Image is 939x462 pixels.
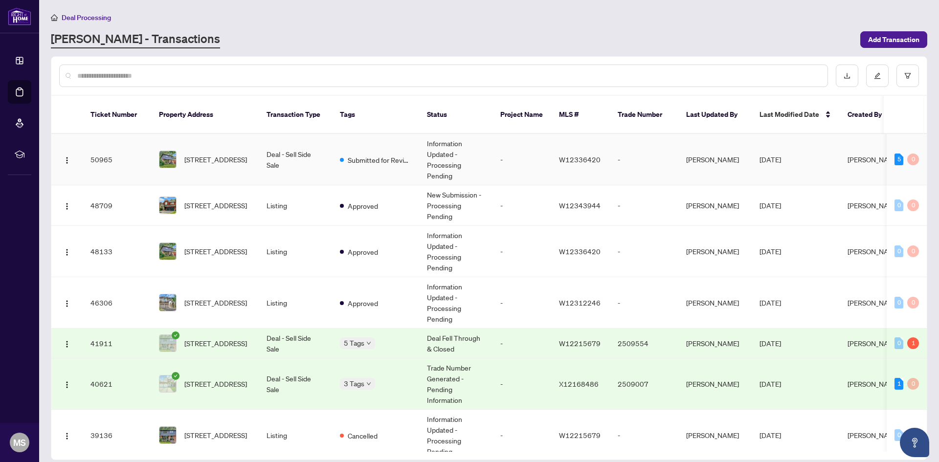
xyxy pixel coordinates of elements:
[678,329,752,358] td: [PERSON_NAME]
[419,226,492,277] td: Information Updated - Processing Pending
[419,96,492,134] th: Status
[760,247,781,256] span: [DATE]
[83,185,151,226] td: 48709
[610,134,678,185] td: -
[419,185,492,226] td: New Submission - Processing Pending
[83,410,151,461] td: 39136
[848,298,900,307] span: [PERSON_NAME]
[59,295,75,310] button: Logo
[63,248,71,256] img: Logo
[894,378,903,390] div: 1
[344,337,364,349] span: 5 Tags
[419,358,492,410] td: Trade Number Generated - Pending Information
[59,335,75,351] button: Logo
[904,72,911,79] span: filter
[848,379,900,388] span: [PERSON_NAME]
[678,226,752,277] td: [PERSON_NAME]
[894,429,903,441] div: 0
[760,201,781,210] span: [DATE]
[860,31,927,48] button: Add Transaction
[836,65,858,87] button: download
[366,381,371,386] span: down
[559,201,601,210] span: W12343944
[848,201,900,210] span: [PERSON_NAME]
[894,245,903,257] div: 0
[678,358,752,410] td: [PERSON_NAME]
[907,378,919,390] div: 0
[348,298,378,308] span: Approved
[63,202,71,210] img: Logo
[559,339,601,348] span: W12215679
[848,339,900,348] span: [PERSON_NAME]
[184,378,247,389] span: [STREET_ADDRESS]
[344,378,364,389] span: 3 Tags
[83,96,151,134] th: Ticket Number
[59,243,75,259] button: Logo
[172,372,179,380] span: check-circle
[332,96,419,134] th: Tags
[559,431,601,440] span: W12215679
[559,247,601,256] span: W12336420
[83,329,151,358] td: 41911
[63,432,71,440] img: Logo
[419,277,492,329] td: Information Updated - Processing Pending
[610,329,678,358] td: 2509554
[894,297,903,308] div: 0
[348,154,411,165] span: Submitted for Review
[63,340,71,348] img: Logo
[184,297,247,308] span: [STREET_ADDRESS]
[492,410,551,461] td: -
[492,329,551,358] td: -
[610,226,678,277] td: -
[83,358,151,410] td: 40621
[492,134,551,185] td: -
[760,339,781,348] span: [DATE]
[348,200,378,211] span: Approved
[907,199,919,211] div: 0
[159,427,176,443] img: thumbnail-img
[83,134,151,185] td: 50965
[760,431,781,440] span: [DATE]
[419,134,492,185] td: Information Updated - Processing Pending
[844,72,850,79] span: download
[907,337,919,349] div: 1
[907,245,919,257] div: 0
[610,185,678,226] td: -
[678,134,752,185] td: [PERSON_NAME]
[492,277,551,329] td: -
[184,430,247,440] span: [STREET_ADDRESS]
[59,376,75,392] button: Logo
[62,13,111,22] span: Deal Processing
[610,277,678,329] td: -
[159,197,176,214] img: thumbnail-img
[492,96,551,134] th: Project Name
[159,243,176,260] img: thumbnail-img
[559,155,601,164] span: W12336420
[259,410,332,461] td: Listing
[868,32,919,47] span: Add Transaction
[492,185,551,226] td: -
[492,358,551,410] td: -
[348,246,378,257] span: Approved
[894,199,903,211] div: 0
[184,246,247,257] span: [STREET_ADDRESS]
[848,155,900,164] span: [PERSON_NAME]
[848,247,900,256] span: [PERSON_NAME]
[259,358,332,410] td: Deal - Sell Side Sale
[8,7,31,25] img: logo
[419,329,492,358] td: Deal Fell Through & Closed
[760,109,819,120] span: Last Modified Date
[184,154,247,165] span: [STREET_ADDRESS]
[63,156,71,164] img: Logo
[760,379,781,388] span: [DATE]
[259,226,332,277] td: Listing
[259,329,332,358] td: Deal - Sell Side Sale
[59,198,75,213] button: Logo
[184,338,247,349] span: [STREET_ADDRESS]
[760,155,781,164] span: [DATE]
[492,226,551,277] td: -
[63,381,71,389] img: Logo
[551,96,610,134] th: MLS #
[866,65,889,87] button: edit
[610,96,678,134] th: Trade Number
